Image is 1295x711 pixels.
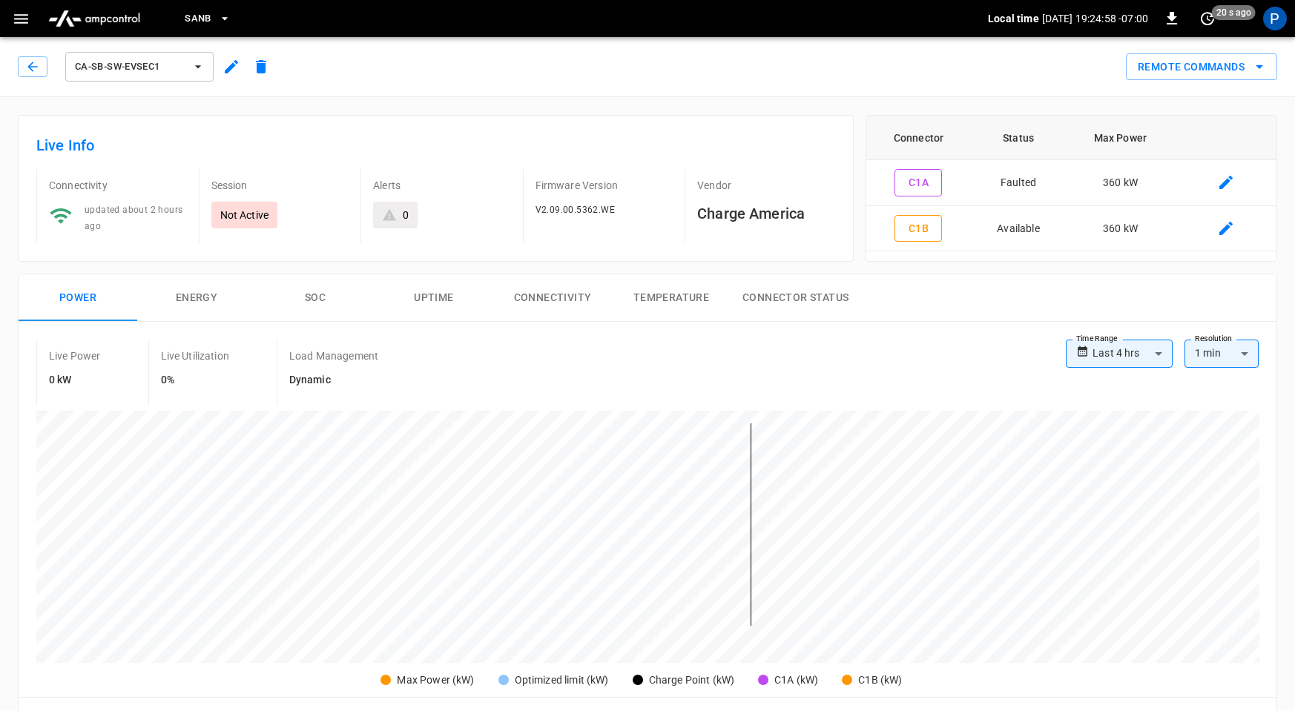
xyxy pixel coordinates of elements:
[866,116,1276,251] table: connector table
[1184,340,1259,368] div: 1 min
[179,4,237,33] button: SanB
[894,169,942,196] button: C1A
[36,133,835,157] h6: Live Info
[19,274,137,322] button: Power
[75,59,185,76] span: ca-sb-sw-evseC1
[697,202,835,225] h6: Charge America
[1042,11,1148,26] p: [DATE] 19:24:58 -07:00
[493,274,612,322] button: Connectivity
[375,274,493,322] button: Uptime
[1076,333,1118,345] label: Time Range
[220,208,269,222] p: Not Active
[65,52,214,82] button: ca-sb-sw-evseC1
[866,116,972,160] th: Connector
[1066,160,1175,206] td: 360 kW
[731,274,860,322] button: Connector Status
[1093,340,1173,368] div: Last 4 hrs
[774,672,818,688] div: C1A (kW)
[1212,5,1256,20] span: 20 s ago
[289,372,378,388] h6: Dynamic
[85,205,182,231] span: updated about 2 hours ago
[256,274,375,322] button: SOC
[971,206,1065,252] td: Available
[1126,53,1277,81] button: Remote Commands
[649,672,735,688] div: Charge Point (kW)
[49,348,101,363] p: Live Power
[1263,7,1287,30] div: profile-icon
[397,672,474,688] div: Max Power (kW)
[988,11,1039,26] p: Local time
[1066,116,1175,160] th: Max Power
[1126,53,1277,81] div: remote commands options
[894,215,942,242] button: C1B
[612,274,731,322] button: Temperature
[515,672,609,688] div: Optimized limit (kW)
[211,178,349,193] p: Session
[403,208,409,222] div: 0
[49,178,187,193] p: Connectivity
[289,348,378,363] p: Load Management
[49,372,101,388] h6: 0 kW
[185,10,211,27] span: SanB
[971,116,1065,160] th: Status
[1066,206,1175,252] td: 360 kW
[42,4,146,33] img: ampcontrol.io logo
[858,672,902,688] div: C1B (kW)
[536,205,615,215] span: V2.09.00.5362.WE
[1196,7,1219,30] button: set refresh interval
[161,372,229,388] h6: 0%
[1195,333,1232,345] label: Resolution
[536,178,673,193] p: Firmware Version
[373,178,511,193] p: Alerts
[137,274,256,322] button: Energy
[697,178,835,193] p: Vendor
[971,160,1065,206] td: Faulted
[161,348,229,363] p: Live Utilization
